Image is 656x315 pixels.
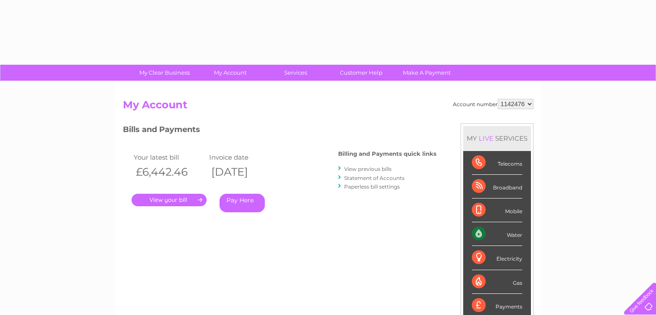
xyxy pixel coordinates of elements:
[132,163,207,181] th: £6,442.46
[472,198,522,222] div: Mobile
[472,246,522,270] div: Electricity
[472,151,522,175] div: Telecoms
[195,65,266,81] a: My Account
[472,270,522,294] div: Gas
[123,123,436,139] h3: Bills and Payments
[344,183,400,190] a: Paperless bill settings
[207,163,282,181] th: [DATE]
[132,194,207,206] a: .
[260,65,331,81] a: Services
[453,99,534,109] div: Account number
[472,175,522,198] div: Broadband
[207,151,282,163] td: Invoice date
[477,134,495,142] div: LIVE
[472,222,522,246] div: Water
[129,65,200,81] a: My Clear Business
[123,99,534,115] h2: My Account
[220,194,265,212] a: Pay Here
[338,151,436,157] h4: Billing and Payments quick links
[344,175,405,181] a: Statement of Accounts
[326,65,397,81] a: Customer Help
[391,65,462,81] a: Make A Payment
[344,166,392,172] a: View previous bills
[132,151,207,163] td: Your latest bill
[463,126,531,151] div: MY SERVICES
